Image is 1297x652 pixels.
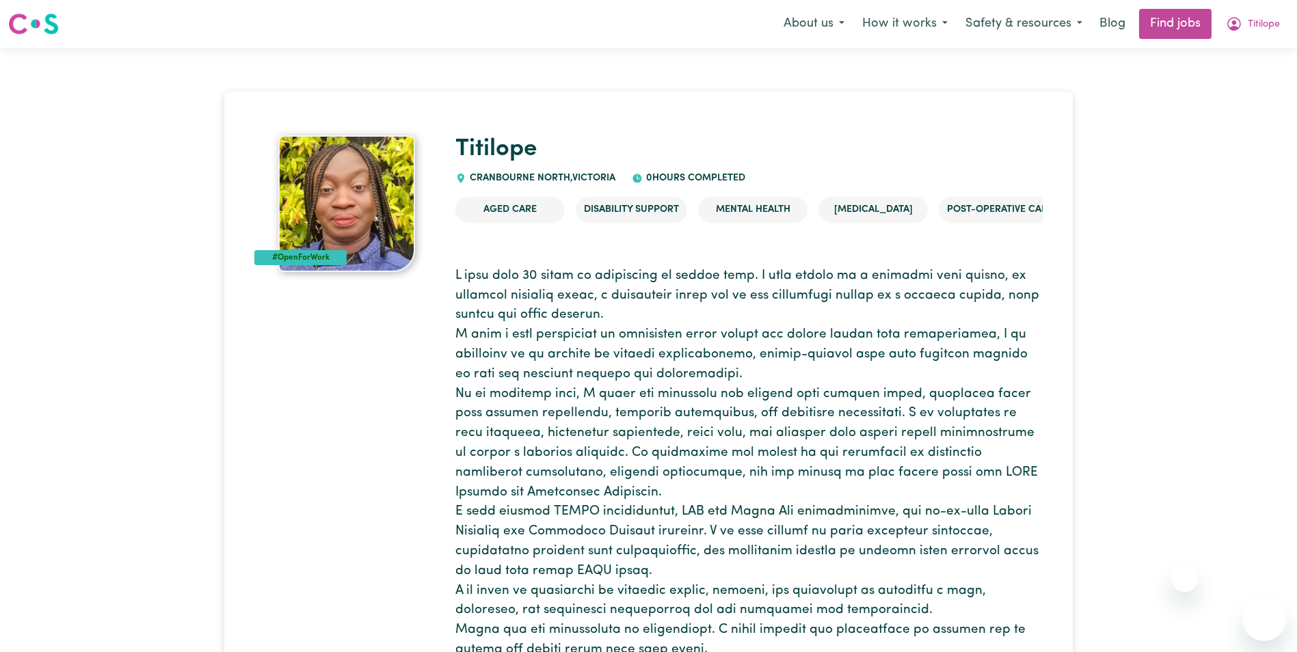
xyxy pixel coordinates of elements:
button: Safety & resources [957,10,1091,38]
li: Mental Health [698,197,807,223]
iframe: Button to launch messaging window [1242,597,1286,641]
a: Find jobs [1139,9,1212,39]
button: About us [775,10,853,38]
button: How it works [853,10,957,38]
a: Titilope's profile picture'#OpenForWork [254,135,439,272]
li: Aged Care [455,197,565,223]
div: #OpenForWork [254,250,347,265]
li: Disability Support [576,197,687,223]
span: 0 hours completed [643,173,745,183]
a: Blog [1091,9,1134,39]
span: Titilope [1248,17,1280,32]
img: Careseekers logo [8,12,59,36]
a: Careseekers logo [8,8,59,40]
a: Titilope [455,137,537,161]
span: CRANBOURNE NORTH , Victoria [466,173,615,183]
iframe: Close message [1171,565,1199,592]
li: [MEDICAL_DATA] [818,197,928,223]
li: Post-operative care [939,197,1061,223]
button: My Account [1217,10,1289,38]
img: Titilope [278,135,415,272]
